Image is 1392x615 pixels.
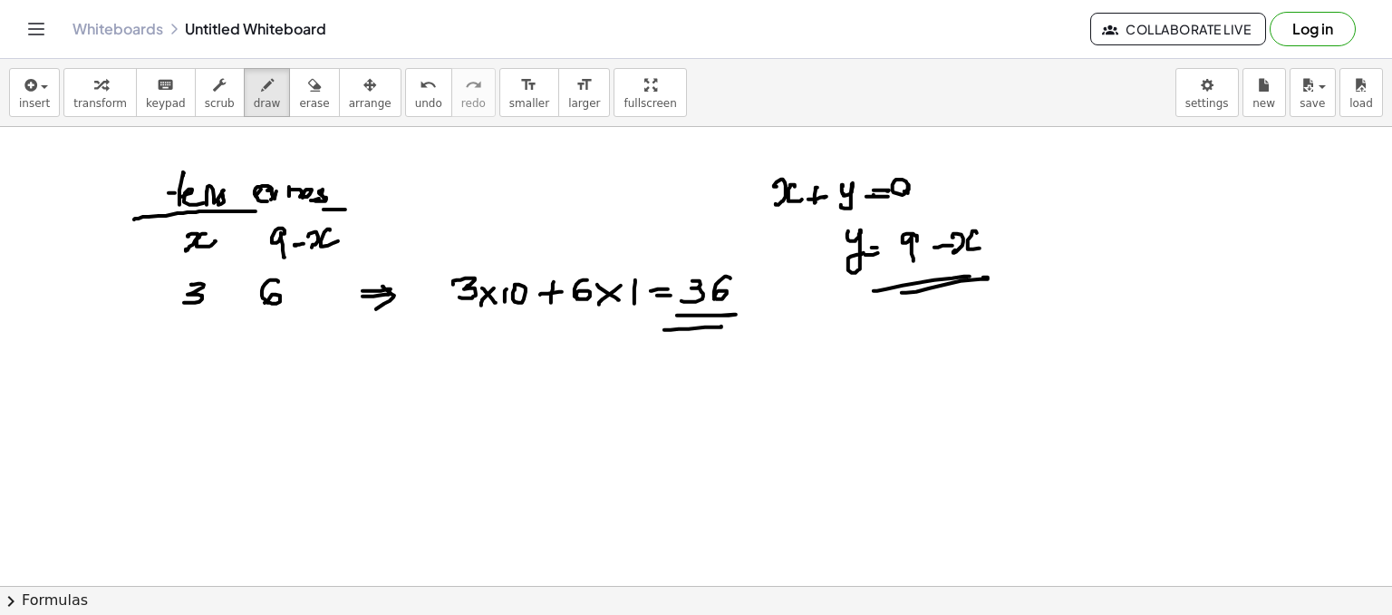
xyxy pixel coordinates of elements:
[623,97,676,110] span: fullscreen
[289,68,339,117] button: erase
[1339,68,1383,117] button: load
[1290,68,1336,117] button: save
[244,68,291,117] button: draw
[1242,68,1286,117] button: new
[1349,97,1373,110] span: load
[1175,68,1239,117] button: settings
[136,68,196,117] button: keyboardkeypad
[9,68,60,117] button: insert
[614,68,686,117] button: fullscreen
[415,97,442,110] span: undo
[465,74,482,96] i: redo
[461,97,486,110] span: redo
[19,97,50,110] span: insert
[299,97,329,110] span: erase
[575,74,593,96] i: format_size
[499,68,559,117] button: format_sizesmaller
[22,15,51,44] button: Toggle navigation
[146,97,186,110] span: keypad
[568,97,600,110] span: larger
[1300,97,1325,110] span: save
[1270,12,1356,46] button: Log in
[1185,97,1229,110] span: settings
[1252,97,1275,110] span: new
[339,68,401,117] button: arrange
[1106,21,1251,37] span: Collaborate Live
[509,97,549,110] span: smaller
[157,74,174,96] i: keyboard
[520,74,537,96] i: format_size
[254,97,281,110] span: draw
[420,74,437,96] i: undo
[205,97,235,110] span: scrub
[72,20,163,38] a: Whiteboards
[195,68,245,117] button: scrub
[558,68,610,117] button: format_sizelarger
[1090,13,1266,45] button: Collaborate Live
[451,68,496,117] button: redoredo
[405,68,452,117] button: undoundo
[63,68,137,117] button: transform
[349,97,391,110] span: arrange
[73,97,127,110] span: transform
